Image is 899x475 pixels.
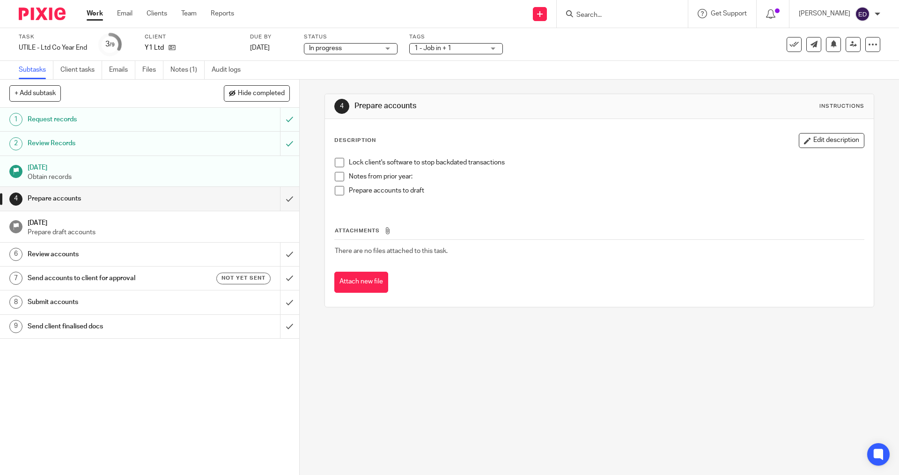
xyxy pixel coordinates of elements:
[142,61,163,79] a: Files
[221,274,265,282] span: Not yet sent
[19,61,53,79] a: Subtasks
[105,39,115,50] div: 3
[28,228,290,237] p: Prepare draft accounts
[238,90,285,97] span: Hide completed
[334,272,388,293] button: Attach new file
[19,43,87,52] div: UTILE - Ltd Co Year End
[28,216,290,228] h1: [DATE]
[9,320,22,333] div: 9
[60,61,102,79] a: Client tasks
[28,247,190,261] h1: Review accounts
[335,228,380,233] span: Attachments
[414,45,451,52] span: 1 - Job in + 1
[250,45,270,51] span: [DATE]
[309,45,342,52] span: In progress
[28,295,190,309] h1: Submit accounts
[354,101,619,111] h1: Prepare accounts
[9,137,22,150] div: 2
[28,136,190,150] h1: Review Records
[212,61,248,79] a: Audit logs
[28,319,190,334] h1: Send client finalised docs
[9,248,22,261] div: 6
[711,10,747,17] span: Get Support
[349,158,863,167] p: Lock client's software to stop backdated transactions
[9,193,22,206] div: 4
[799,133,864,148] button: Edit description
[147,9,167,18] a: Clients
[19,33,87,41] label: Task
[87,9,103,18] a: Work
[9,113,22,126] div: 1
[109,61,135,79] a: Emails
[28,271,190,285] h1: Send accounts to client for approval
[409,33,503,41] label: Tags
[28,161,290,172] h1: [DATE]
[170,61,205,79] a: Notes (1)
[819,103,864,110] div: Instructions
[9,296,22,309] div: 8
[110,42,115,47] small: /9
[28,172,290,182] p: Obtain records
[334,99,349,114] div: 4
[9,85,61,101] button: + Add subtask
[799,9,850,18] p: [PERSON_NAME]
[181,9,197,18] a: Team
[349,186,863,195] p: Prepare accounts to draft
[575,11,660,20] input: Search
[250,33,292,41] label: Due by
[145,33,238,41] label: Client
[28,112,190,126] h1: Request records
[855,7,870,22] img: svg%3E
[117,9,133,18] a: Email
[211,9,234,18] a: Reports
[304,33,398,41] label: Status
[349,172,863,181] p: Notes from prior year:
[9,272,22,285] div: 7
[28,192,190,206] h1: Prepare accounts
[224,85,290,101] button: Hide completed
[334,137,376,144] p: Description
[19,7,66,20] img: Pixie
[335,248,448,254] span: There are no files attached to this task.
[145,43,164,52] p: Y1 Ltd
